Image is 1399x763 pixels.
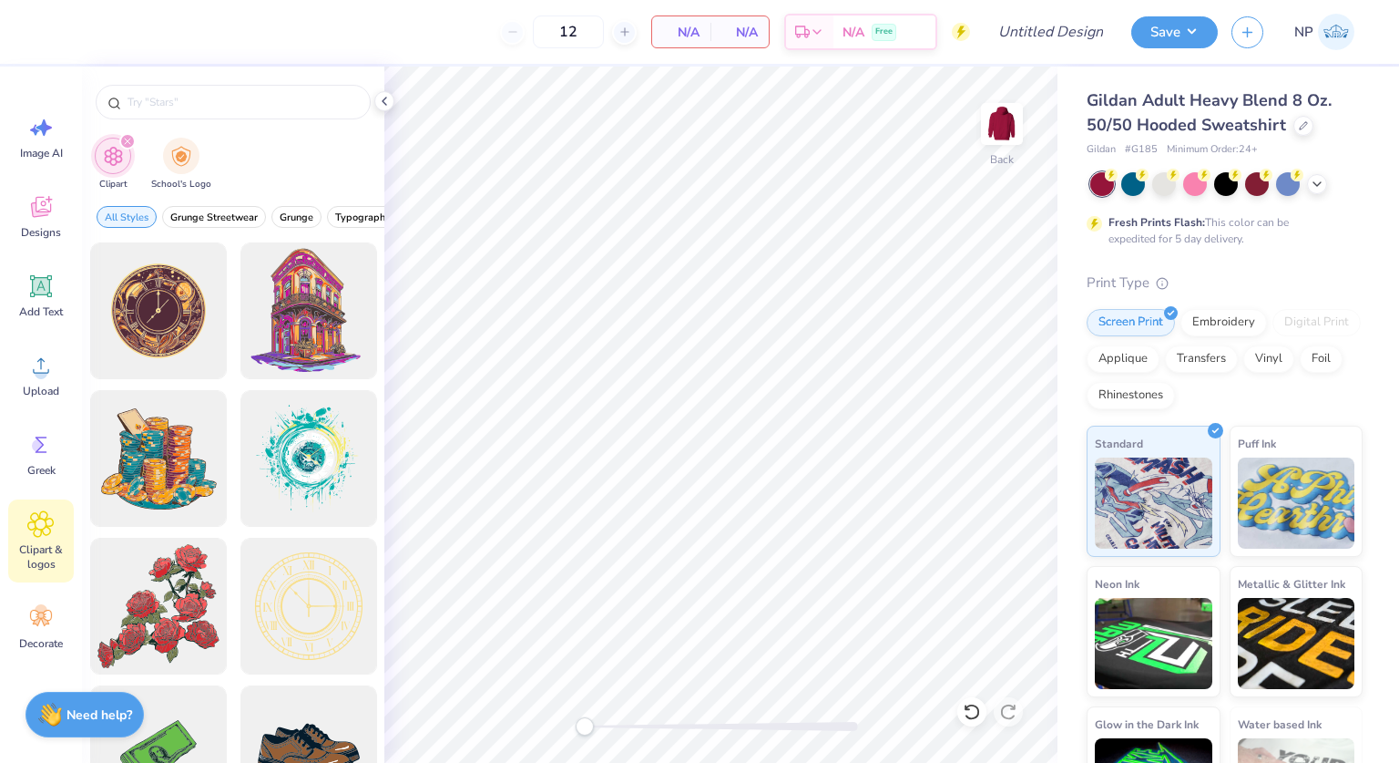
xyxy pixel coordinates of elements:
span: # G185 [1125,142,1158,158]
span: Upload [23,384,59,398]
span: Grunge [280,211,313,224]
div: Vinyl [1243,345,1294,373]
span: Puff Ink [1238,434,1276,453]
button: filter button [97,206,157,228]
input: Try "Stars" [126,93,359,111]
img: Puff Ink [1238,458,1355,549]
span: Image AI [20,146,63,160]
div: Print Type [1087,273,1363,294]
div: Back [990,151,1014,168]
span: Free [875,26,893,38]
span: Decorate [19,636,63,651]
span: Grunge Streetwear [170,211,258,224]
div: Foil [1300,345,1343,373]
div: Screen Print [1087,309,1175,336]
div: Digital Print [1272,309,1361,336]
button: filter button [271,206,322,228]
span: Clipart & logos [11,542,71,572]
div: filter for School's Logo [151,138,211,191]
img: Metallic & Glitter Ink [1238,598,1355,689]
button: filter button [151,138,211,191]
button: filter button [162,206,266,228]
span: Metallic & Glitter Ink [1238,574,1345,593]
input: – – [533,15,604,48]
span: Minimum Order: 24 + [1167,142,1258,158]
span: NP [1294,22,1313,43]
span: Greek [27,463,56,478]
span: Neon Ink [1095,574,1139,593]
a: NP [1286,14,1363,50]
img: Neelam Persaud [1318,14,1354,50]
span: School's Logo [151,178,211,191]
button: Save [1131,16,1218,48]
img: Neon Ink [1095,598,1212,689]
span: Gildan [1087,142,1116,158]
img: Standard [1095,458,1212,549]
div: Applique [1087,345,1159,373]
span: Clipart [99,178,128,191]
div: Embroidery [1180,309,1267,336]
div: Transfers [1165,345,1238,373]
div: This color can be expedited for 5 day delivery. [1108,214,1333,247]
input: Untitled Design [984,14,1118,50]
span: Add Text [19,304,63,319]
span: Typography [335,211,391,224]
img: School's Logo Image [171,146,191,167]
div: Rhinestones [1087,382,1175,409]
button: filter button [327,206,399,228]
span: N/A [842,23,864,42]
span: Water based Ink [1238,715,1322,734]
strong: Fresh Prints Flash: [1108,215,1205,230]
span: Glow in the Dark Ink [1095,715,1199,734]
span: Standard [1095,434,1143,453]
span: Gildan Adult Heavy Blend 8 Oz. 50/50 Hooded Sweatshirt [1087,89,1332,136]
img: Clipart Image [103,146,124,167]
span: Designs [21,225,61,240]
strong: Need help? [66,706,132,724]
img: Back [984,106,1020,142]
span: N/A [663,23,699,42]
span: All Styles [105,211,148,224]
div: Accessibility label [576,717,594,736]
button: filter button [95,138,131,191]
div: filter for Clipart [95,138,131,191]
span: N/A [721,23,758,42]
